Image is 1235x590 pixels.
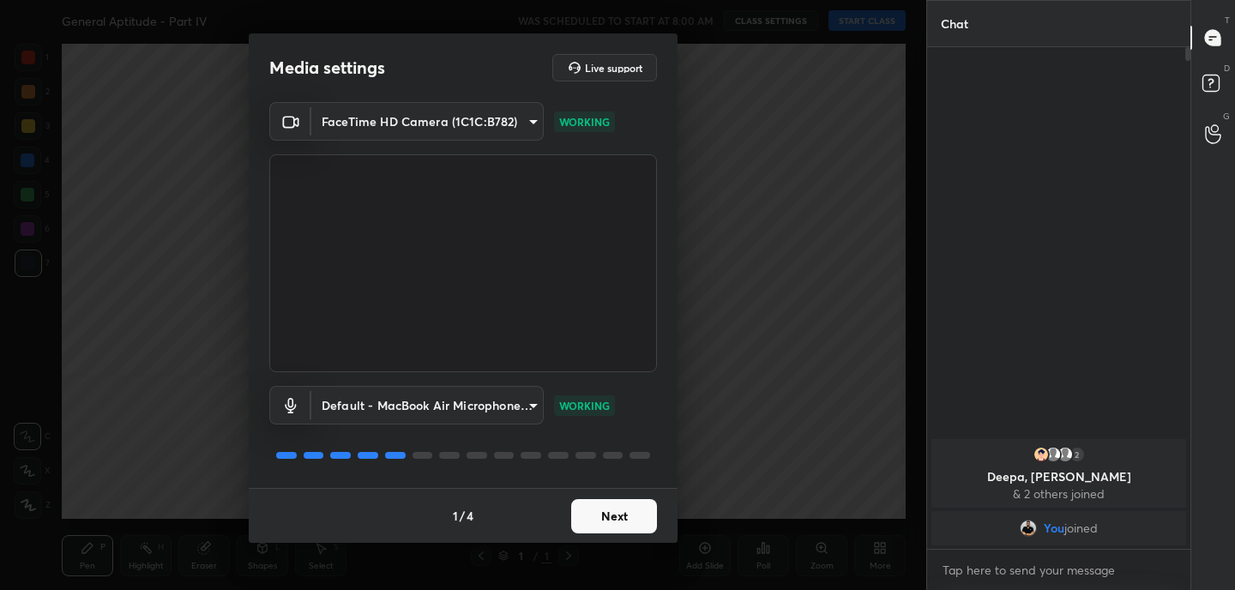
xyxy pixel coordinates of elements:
[311,386,544,424] div: FaceTime HD Camera (1C1C:B782)
[585,63,642,73] h5: Live support
[571,499,657,533] button: Next
[460,507,465,525] h4: /
[1033,446,1050,463] img: 11679915_8A25A008-7B21-4014-B01B-653364CED89A.png
[927,1,982,46] p: Chat
[1069,446,1086,463] div: 2
[1044,521,1064,535] span: You
[559,398,610,413] p: WORKING
[1225,14,1230,27] p: T
[311,102,544,141] div: FaceTime HD Camera (1C1C:B782)
[1057,446,1074,463] img: default.png
[269,57,385,79] h2: Media settings
[559,114,610,129] p: WORKING
[1020,520,1037,537] img: 9107ca6834834495b00c2eb7fd6a1f67.jpg
[1045,446,1062,463] img: default.png
[1224,62,1230,75] p: D
[942,470,1176,484] p: Deepa, [PERSON_NAME]
[467,507,473,525] h4: 4
[1064,521,1098,535] span: joined
[1223,110,1230,123] p: G
[453,507,458,525] h4: 1
[927,436,1190,549] div: grid
[942,487,1176,501] p: & 2 others joined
